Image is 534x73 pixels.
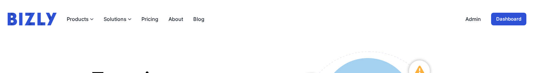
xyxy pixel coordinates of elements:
a: Dashboard [491,13,526,25]
a: About [168,15,183,23]
a: Blog [193,15,204,23]
a: Admin [465,15,481,23]
button: Solutions [104,15,131,23]
button: Products [67,15,93,23]
a: Pricing [141,15,158,23]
